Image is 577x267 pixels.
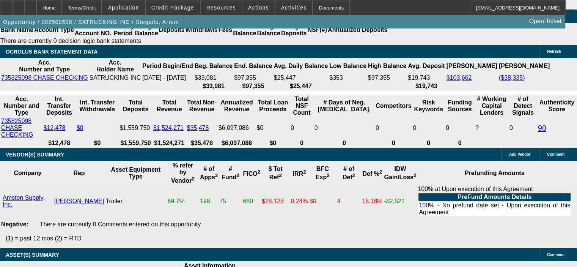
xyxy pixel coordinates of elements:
th: $1,559,750 [119,139,152,147]
span: Activities [281,5,307,11]
td: Trailer [105,185,166,217]
td: $97,355 [234,74,272,82]
td: 0 [314,117,374,139]
span: Credit Package [151,5,194,11]
b: Company [14,170,41,176]
th: Acc. Holder Name [89,59,141,73]
th: Total Non-Revenue [186,95,217,117]
b: $ Tot Ref [269,166,283,180]
a: $12,478 [44,125,66,131]
th: 0 [314,139,374,147]
b: IDW Gain/Loss [384,166,416,180]
a: Open Ticket [526,15,564,28]
td: 0 [445,117,474,139]
span: Actions [248,5,269,11]
th: $12,478 [43,139,75,147]
b: % refer by Vendor [171,162,195,184]
b: Negative: [1,221,28,228]
sup: 2 [279,172,281,178]
th: Risk Keywords [412,95,445,117]
th: 0 [445,139,474,147]
th: # of Detect Signals [509,95,537,117]
td: 0 [509,117,537,139]
sup: 2 [192,176,195,182]
td: $1,559,750 [119,117,152,139]
b: Asset Equipment Type [111,166,160,180]
th: Low Balance [329,59,367,73]
th: End. Balance [234,59,272,73]
span: There are currently 0 Comments entered on this opportunity [40,221,201,228]
span: VENDOR(S) SUMMARY [6,152,64,158]
th: $0 [256,139,289,147]
button: Activities [275,0,313,15]
td: -$2,521 [384,185,417,217]
th: 0 [290,139,313,147]
a: 90 [538,124,546,132]
span: ASSET(S) SUMMARY [6,252,59,258]
th: Fees [218,23,233,37]
th: Acc. Number and Type [1,95,42,117]
span: Opportunity / 082500508 / SATRUCKING INC / Stegailo, Artem [3,19,179,25]
th: Avg. Deposits [281,23,307,37]
th: [PERSON_NAME] [498,59,550,73]
th: Total Deposits [119,95,152,117]
th: Annualized Revenue [218,95,256,117]
th: $35,478 [186,139,217,147]
a: $1,524,271 [153,125,184,131]
th: Total Loan Proceeds [256,95,289,117]
a: [PERSON_NAME] [54,198,104,204]
a: 735825098 CHASE CHECKING [1,74,88,81]
td: 0.24% [290,185,308,217]
th: $25,447 [274,82,329,90]
td: SATRUCKING INC [89,74,141,82]
th: $19,743 [407,82,445,90]
span: OCROLUS BANK STATEMENT DATA [6,49,97,55]
sup: 2 [258,169,260,175]
td: $19,743 [407,74,445,82]
td: 0 [375,117,412,139]
b: Prefunding Amounts [465,170,525,176]
b: Rep [73,170,85,176]
span: Refresh to pull Number of Working Capital Lenders [475,125,479,131]
th: Total Revenue [153,95,186,117]
th: Int. Transfer Deposits [43,95,75,117]
td: $28,128 [261,185,289,217]
sup: 2 [413,172,416,178]
th: $1,524,271 [153,139,186,147]
button: Application [102,0,145,15]
td: $33,081 [194,74,233,82]
th: 0 [375,139,412,147]
th: Funding Sources [445,95,474,117]
th: Authenticity Score [538,95,576,117]
a: $103,662 [447,74,472,81]
th: Sum of the Total NSF Count and Total Overdraft Fee Count from Ocrolus [290,95,313,117]
span: Comment [547,152,564,156]
span: Application [108,5,139,11]
th: NSF(#) [307,23,327,37]
b: PreFund Amounts Details [458,194,531,200]
td: 69.7% [167,185,199,217]
td: $0 [309,185,336,217]
button: Resources [201,0,242,15]
span: Comment [547,253,564,257]
button: Actions [242,0,275,15]
sup: 2 [327,172,329,178]
th: # Working Capital Lenders [475,95,508,117]
td: $0 [256,117,289,139]
th: High Balance [368,59,407,73]
td: 680 [242,185,261,217]
a: ($38,335) [499,74,525,81]
b: Def % [362,171,382,177]
td: 100% - No prefund date set - Upon execution of this Agreement [418,202,571,216]
th: [PERSON_NAME] [446,59,498,73]
a: Amston Supply, Inc. [3,194,45,208]
b: # of Def [343,166,355,180]
th: Acc. Number and Type [1,59,88,73]
th: Int. Transfer Withdrawals [76,95,119,117]
td: 0 [290,117,313,139]
th: Avg. Balance [256,23,280,37]
a: 735825098 CHASE CHECKING [1,118,33,138]
b: # of Apps [200,166,218,180]
th: $6,097,086 [218,139,256,147]
td: $97,355 [368,74,407,82]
